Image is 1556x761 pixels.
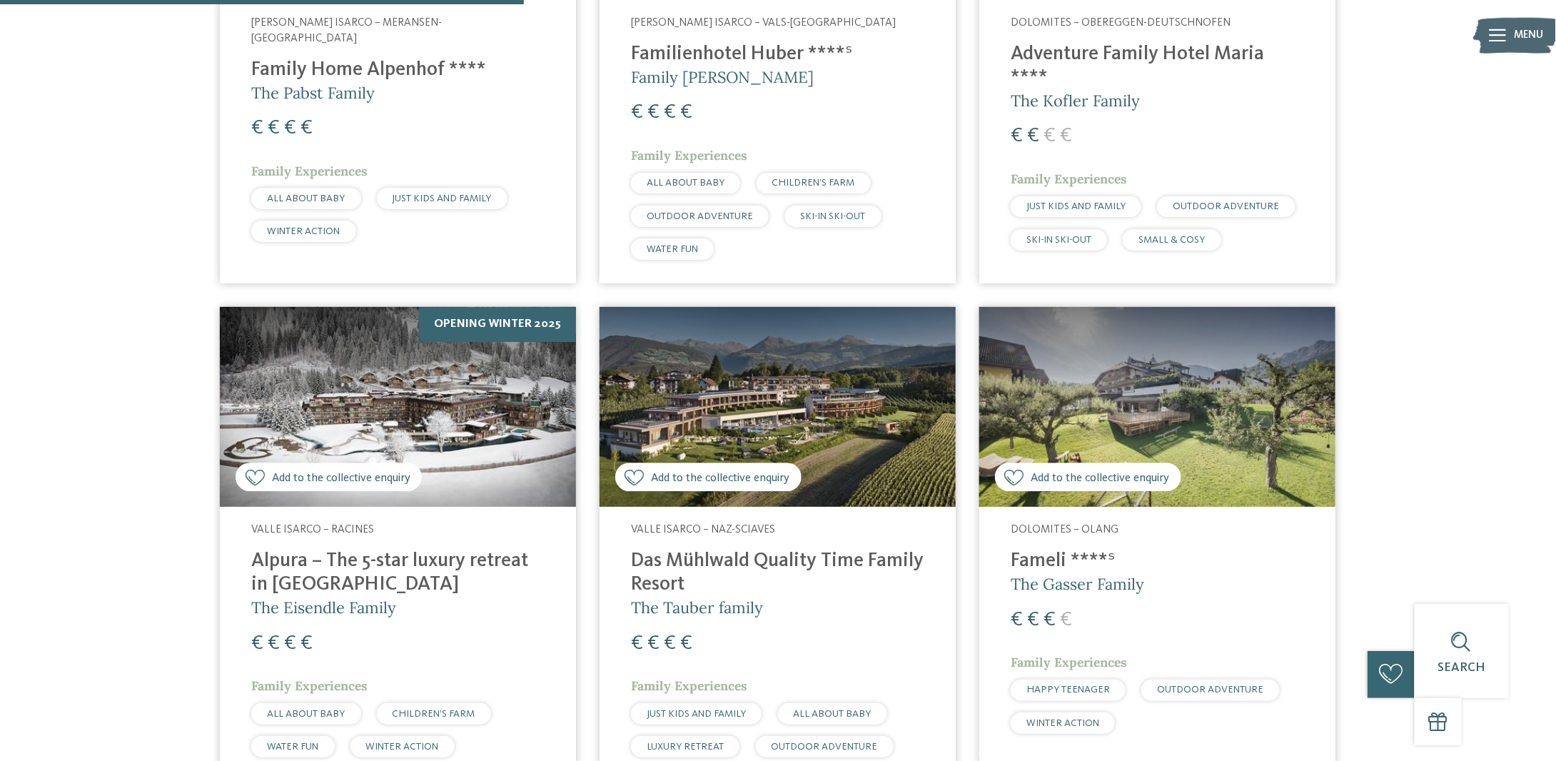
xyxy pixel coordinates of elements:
span: OUTDOOR ADVENTURE [772,742,878,752]
span: ALL ABOUT BABY [267,709,345,719]
span: € [1011,126,1023,146]
span: € [300,118,313,138]
span: € [631,102,643,123]
span: The Eisendle Family [251,598,396,618]
span: WINTER ACTION [267,226,340,236]
img: Looking for family hotels? Find the best ones here! [220,307,576,508]
img: Looking for family hotels? Find the best ones here! [979,307,1335,508]
span: € [647,102,660,123]
span: Family Experiences [1011,654,1127,670]
span: [PERSON_NAME] Isarco – Meransen-[GEOGRAPHIC_DATA] [251,17,442,44]
span: Family Experiences [631,677,747,694]
span: Add to the collective enquiry [1031,470,1170,486]
span: € [1060,126,1072,146]
span: CHILDREN’S FARM [393,709,475,719]
span: The Pabst Family [251,83,375,103]
span: € [647,633,660,654]
span: Family Experiences [1011,171,1127,187]
span: The Tauber family [631,598,763,618]
span: Dolomites – Olang [1011,524,1118,535]
span: HAPPY TEENAGER [1026,685,1110,695]
span: € [664,633,676,654]
span: CHILDREN’S FARM [772,178,855,188]
span: € [631,633,643,654]
span: SMALL & COSY [1139,235,1206,245]
span: € [1027,126,1039,146]
span: WINTER ACTION [1026,718,1099,728]
span: JUST KIDS AND FAMILY [647,709,746,719]
span: Family Experiences [251,677,368,694]
span: € [300,633,313,654]
span: OUTDOOR ADVENTURE [1173,201,1280,211]
span: € [664,102,676,123]
span: € [1027,610,1039,630]
span: Add to the collective enquiry [652,470,790,486]
span: Family [PERSON_NAME] [631,67,814,87]
span: JUST KIDS AND FAMILY [1026,201,1126,211]
span: Valle Isarco – Racines [251,524,374,535]
span: [PERSON_NAME] Isarco – Vals-[GEOGRAPHIC_DATA] [631,17,896,29]
span: € [1060,610,1072,630]
span: € [268,118,280,138]
span: € [1044,126,1056,146]
h4: Adventure Family Hotel Maria **** [1011,43,1304,90]
span: WATER FUN [647,244,698,254]
span: € [680,102,692,123]
span: Search [1438,662,1485,674]
span: WINTER ACTION [366,742,439,752]
span: Dolomites – Obereggen-Deutschnofen [1011,17,1231,29]
span: € [284,633,296,654]
span: SKI-IN SKI-OUT [801,211,866,221]
img: Looking for family hotels? Find the best ones here! [600,307,956,508]
span: € [1011,610,1023,630]
span: ALL ABOUT BABY [647,178,724,188]
span: € [284,118,296,138]
span: € [268,633,280,654]
span: The Gasser Family [1011,574,1144,594]
span: Add to the collective enquiry [272,470,410,486]
span: ALL ABOUT BABY [267,193,345,203]
span: OUTDOOR ADVENTURE [1158,685,1264,695]
span: € [251,118,263,138]
span: Family Experiences [251,163,368,179]
span: LUXURY RETREAT [647,742,724,752]
span: The Kofler Family [1011,91,1140,111]
span: JUST KIDS AND FAMILY [393,193,492,203]
span: ALL ABOUT BABY [794,709,872,719]
span: SKI-IN SKI-OUT [1026,235,1091,245]
span: Valle Isarco – Naz-Sciaves [631,524,775,535]
h4: Family Home Alpenhof **** [251,59,545,82]
h4: Das Mühlwald Quality Time Family Resort [631,550,924,597]
span: WATER FUN [267,742,318,752]
span: € [680,633,692,654]
span: OUTDOOR ADVENTURE [647,211,753,221]
h4: Familienhotel Huber ****ˢ [631,43,924,66]
span: € [1044,610,1056,630]
span: € [251,633,263,654]
span: Family Experiences [631,147,747,163]
h4: Alpura – The 5-star luxury retreat in [GEOGRAPHIC_DATA] [251,550,545,597]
